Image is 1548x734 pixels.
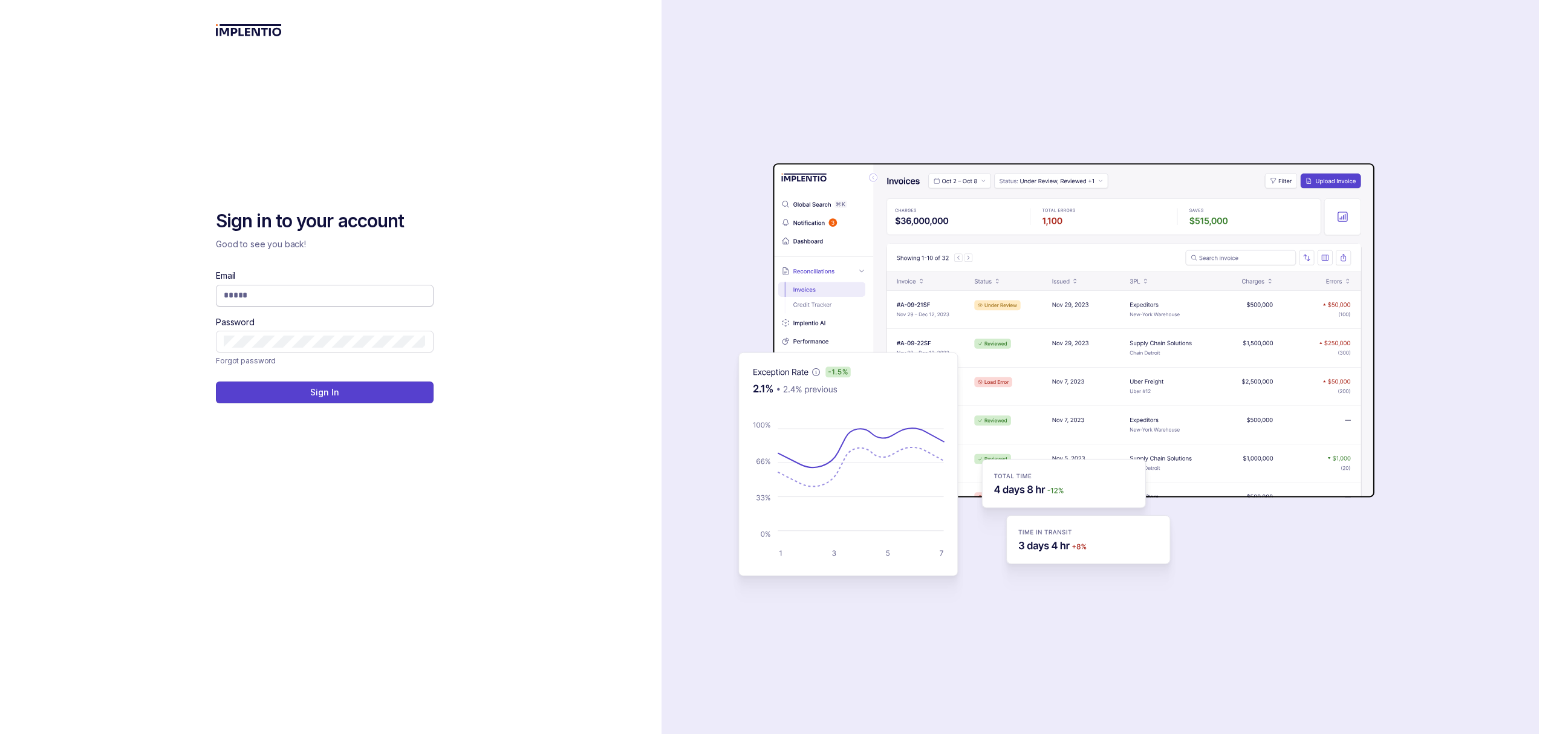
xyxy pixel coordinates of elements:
a: Link Forgot password [216,355,276,367]
h2: Sign in to your account [216,209,434,233]
label: Password [216,316,255,328]
p: Forgot password [216,355,276,367]
p: Sign In [310,386,339,398]
button: Sign In [216,382,434,403]
img: signin-background.svg [695,125,1379,609]
img: logo [216,24,282,36]
p: Good to see you back! [216,238,434,250]
label: Email [216,270,235,282]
